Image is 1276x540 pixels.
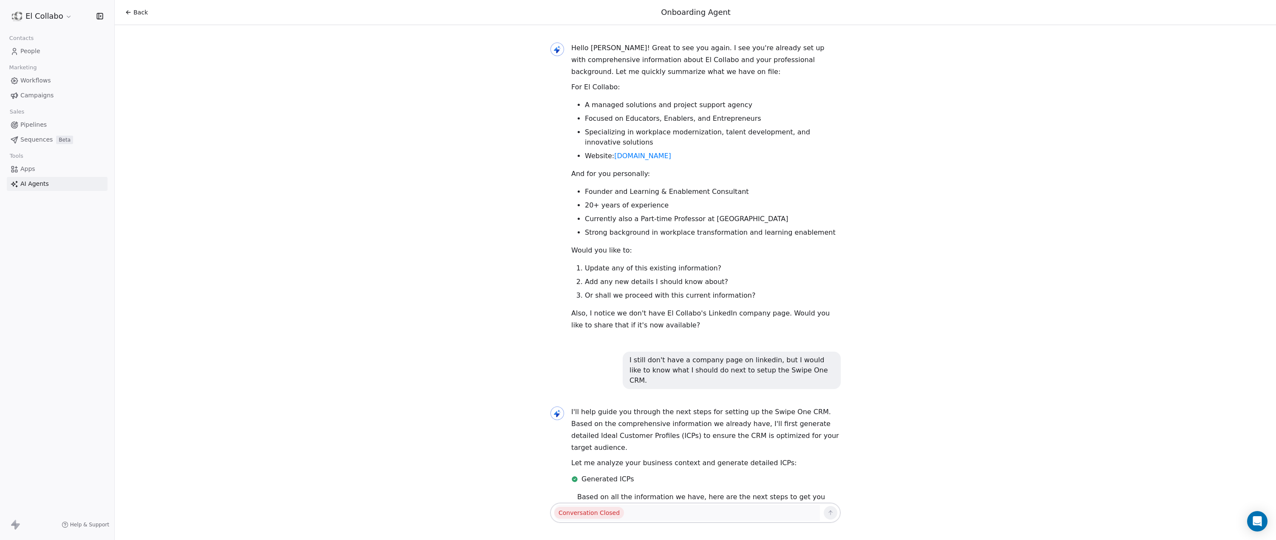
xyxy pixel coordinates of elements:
[20,91,54,100] span: Campaigns
[10,9,74,23] button: El Collabo
[571,406,841,454] p: I'll help guide you through the next steps for setting up the Swipe One CRM. Based on the compreh...
[585,277,841,287] li: Add any new details I should know about?
[7,133,108,147] a: SequencesBeta
[1247,511,1267,531] div: Open Intercom Messenger
[6,61,40,74] span: Marketing
[581,474,634,484] span: Generated ICPs
[585,151,841,161] li: Website:
[661,8,731,17] span: Onboarding Agent
[6,32,37,45] span: Contacts
[554,507,624,519] span: Conversation Closed
[56,136,73,144] span: Beta
[571,457,841,469] p: Let me analyze your business context and generate detailed ICPs:
[20,47,40,56] span: People
[571,307,841,331] p: Also, I notice we don't have El Collabo's LinkedIn company page. Would you like to share that if ...
[7,44,108,58] a: People
[585,187,841,197] li: Founder and Learning & Enablement Consultant
[585,214,841,224] li: Currently also a Part-time Professor at [GEOGRAPHIC_DATA]
[26,11,63,22] span: El Collabo
[585,263,841,273] li: Update any of this existing information?
[7,177,108,191] a: AI Agents
[12,11,22,21] img: Elcollabo%20logo%20smaller.png
[6,105,28,118] span: Sales
[614,152,671,160] a: [DOMAIN_NAME]
[20,165,35,173] span: Apps
[7,118,108,132] a: Pipelines
[571,81,841,93] p: For El Collabo:
[585,100,841,110] li: A managed solutions and project support agency
[577,491,841,515] p: Based on all the information we have, here are the next steps to get you started with the Swipe O...
[7,74,108,88] a: Workflows
[133,8,148,17] span: Back
[571,244,841,256] p: Would you like to:
[7,162,108,176] a: Apps
[585,114,841,124] li: Focused on Educators, Enablers, and Entrepreneurs
[62,521,109,528] a: Help & Support
[571,168,841,180] p: And for you personally:
[20,120,47,129] span: Pipelines
[20,179,49,188] span: AI Agents
[20,135,53,144] span: Sequences
[571,42,841,78] p: Hello [PERSON_NAME]! Great to see you again. I see you're already set up with comprehensive infor...
[7,88,108,102] a: Campaigns
[585,290,841,301] li: Or shall we proceed with this current information?
[70,521,109,528] span: Help & Support
[585,200,841,210] li: 20+ years of experience
[6,150,27,162] span: Tools
[585,127,841,148] li: Specializing in workplace modernization, talent development, and innovative solutions
[585,227,841,238] li: Strong background in workplace transformation and learning enablement
[629,355,834,386] div: I still don't have a company page on linkedin, but I would like to know what I should do next to ...
[20,76,51,85] span: Workflows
